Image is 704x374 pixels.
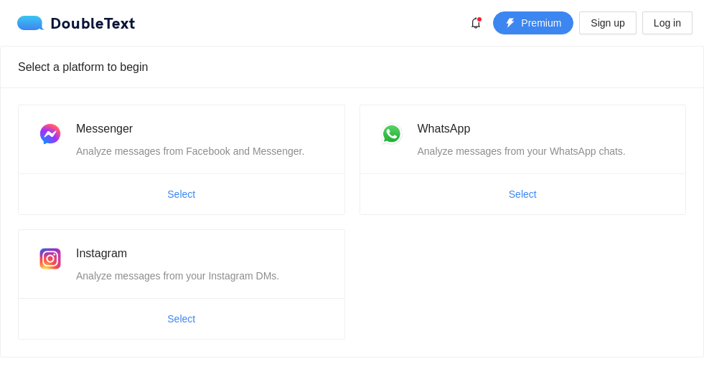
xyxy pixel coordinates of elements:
img: logo [17,16,50,30]
span: thunderbolt [505,18,515,29]
div: Messenger [76,120,327,138]
div: Select a platform to begin [18,47,686,87]
span: Select [167,311,195,327]
button: Select [497,183,548,206]
img: instagram.png [36,244,65,273]
a: WhatsAppAnalyze messages from your WhatsApp chats.Select [360,105,687,215]
button: Select [156,307,207,330]
button: Sign up [579,11,636,34]
div: Analyze messages from your Instagram DMs. [76,268,327,284]
div: Analyze messages from your WhatsApp chats. [418,143,669,159]
span: Select [509,186,537,202]
button: Log in [642,11,693,34]
span: bell [465,17,487,29]
img: whatsapp.png [377,120,406,148]
div: DoubleText [17,16,136,30]
button: bell [464,11,487,34]
a: InstagramAnalyze messages from your Instagram DMs.Select [18,229,345,340]
span: Select [167,186,195,202]
span: Log in [654,15,681,31]
span: Premium [521,15,561,31]
button: Select [156,183,207,206]
img: messenger.png [36,120,65,148]
a: logoDoubleText [17,16,136,30]
div: Analyze messages from Facebook and Messenger. [76,143,327,159]
a: MessengerAnalyze messages from Facebook and Messenger.Select [18,105,345,215]
span: Sign up [591,15,624,31]
span: Instagram [76,247,127,259]
button: thunderboltPremium [493,11,573,34]
span: WhatsApp [418,123,471,135]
